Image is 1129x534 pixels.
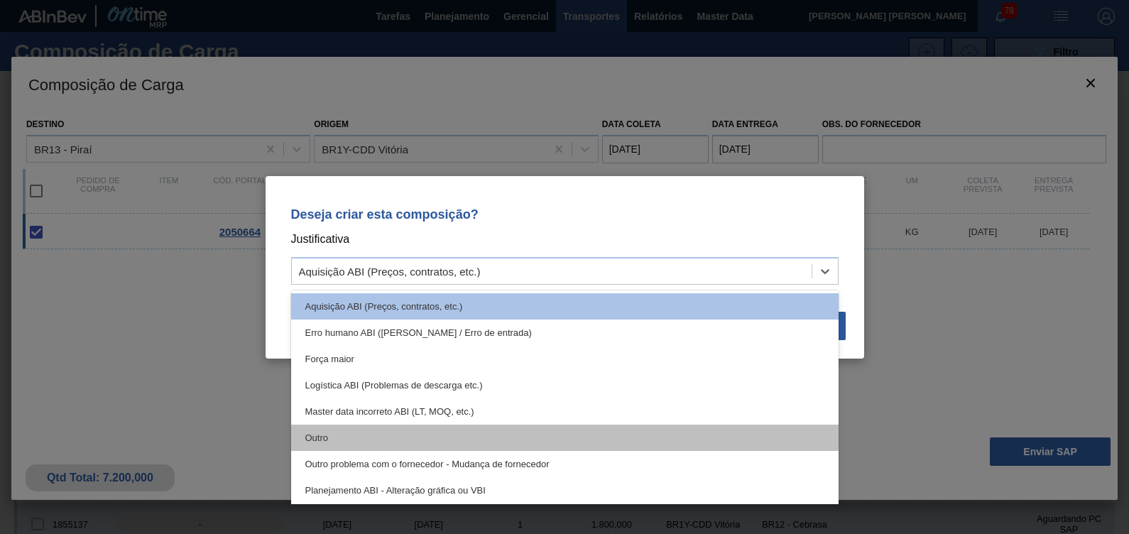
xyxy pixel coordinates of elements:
div: Master data incorreto ABI (LT, MOQ, etc.) [291,398,839,425]
div: Logística ABI (Problemas de descarga etc.) [291,372,839,398]
div: Erro humano ABI ([PERSON_NAME] / Erro de entrada) [291,320,839,346]
p: Deseja criar esta composição? [291,207,839,222]
div: Aquisição ABI (Preços, contratos, etc.) [291,293,839,320]
p: Justificativa [291,230,839,249]
div: Outro problema com o fornecedor - Mudança de fornecedor [291,451,839,477]
div: Força maior [291,346,839,372]
div: Aquisição ABI (Preços, contratos, etc.) [299,265,481,277]
div: Outro [291,425,839,451]
div: Planejamento ABI - Alteração gráfica ou VBI [291,477,839,503]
